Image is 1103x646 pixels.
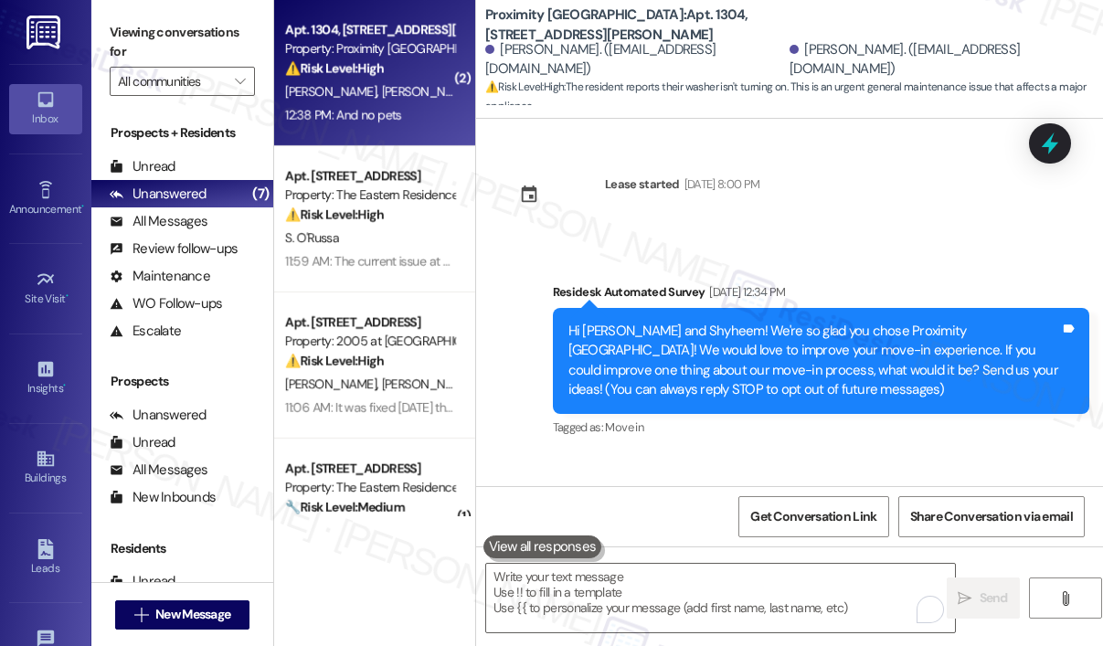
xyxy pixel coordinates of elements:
a: Buildings [9,443,82,492]
div: [PERSON_NAME]. ([EMAIL_ADDRESS][DOMAIN_NAME]) [485,40,785,79]
i:  [134,608,148,622]
div: Property: The Eastern Residences at [GEOGRAPHIC_DATA] [285,185,454,205]
div: Tagged as: [553,414,1089,440]
i:  [958,591,971,606]
label: Viewing conversations for [110,18,255,67]
div: [DATE] 8:00 PM [680,175,760,194]
strong: 🔧 Risk Level: Medium [285,499,404,515]
div: New Inbounds [110,488,216,507]
span: • [81,200,84,213]
a: Insights • [9,354,82,403]
div: Unread [110,433,175,452]
span: [PERSON_NAME] [382,83,473,100]
div: Apt. [STREET_ADDRESS] [285,312,454,332]
input: All communities [118,67,226,96]
span: S. O'Russa [285,229,339,246]
div: Unread [110,572,175,591]
div: [PERSON_NAME]. ([EMAIL_ADDRESS][DOMAIN_NAME]) [790,40,1089,79]
div: Residents [91,539,273,558]
div: 12:38 PM: And no pets [285,107,401,123]
span: [PERSON_NAME] [382,376,473,392]
div: Unanswered [110,406,207,425]
div: Lease started [605,175,680,194]
div: Unanswered [110,185,207,204]
button: Get Conversation Link [738,496,888,537]
strong: ⚠️ Risk Level: High [285,353,384,369]
span: : The resident reports their washer isn't turning on. This is an urgent general maintenance issue... [485,78,1103,117]
textarea: To enrich screen reader interactions, please activate Accessibility in Grammarly extension settings [486,564,955,632]
i:  [235,74,245,89]
b: Proximity [GEOGRAPHIC_DATA]: Apt. 1304, [STREET_ADDRESS][PERSON_NAME] [485,5,851,45]
span: • [63,379,66,392]
span: New Message [155,605,230,624]
div: Residesk Automated Survey [553,282,1089,308]
div: (7) [248,180,273,208]
div: Apt. 1304, [STREET_ADDRESS][PERSON_NAME] [285,20,454,39]
span: Send [980,588,1008,608]
div: Apt. [STREET_ADDRESS] [285,459,454,478]
div: Prospects [91,372,273,391]
div: Unread [110,157,175,176]
strong: ⚠️ Risk Level: High [285,60,384,77]
div: Apt. [STREET_ADDRESS] [285,166,454,185]
div: Property: The Eastern Residences at [GEOGRAPHIC_DATA] [285,478,454,497]
a: Leads [9,534,82,583]
div: All Messages [110,461,207,480]
div: All Messages [110,212,207,231]
span: Get Conversation Link [750,507,876,526]
div: Maintenance [110,267,210,286]
img: ResiDesk Logo [27,16,64,49]
div: WO Follow-ups [110,294,222,313]
div: Property: 2005 at [GEOGRAPHIC_DATA] [285,332,454,351]
button: Share Conversation via email [898,496,1085,537]
span: [PERSON_NAME] [285,83,382,100]
button: Send [947,577,1020,619]
span: Share Conversation via email [910,507,1073,526]
span: [PERSON_NAME] [285,376,382,392]
i:  [1058,591,1072,606]
a: Inbox [9,84,82,133]
div: Hi [PERSON_NAME] and Shyheem! We're so glad you chose Proximity [GEOGRAPHIC_DATA]! We would love ... [568,322,1060,400]
button: New Message [115,600,250,630]
strong: ⚠️ Risk Level: High [485,79,564,94]
div: Prospects + Residents [91,123,273,143]
div: Review follow-ups [110,239,238,259]
span: • [66,290,69,302]
div: [DATE] 12:34 PM [705,282,785,302]
div: 11:06 AM: It was fixed [DATE] that is what I said in my text. [285,399,584,416]
div: Property: Proximity [GEOGRAPHIC_DATA] [285,39,454,58]
a: Site Visit • [9,264,82,313]
span: Move in [605,419,642,435]
strong: ⚠️ Risk Level: High [285,207,384,223]
div: Escalate [110,322,181,341]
